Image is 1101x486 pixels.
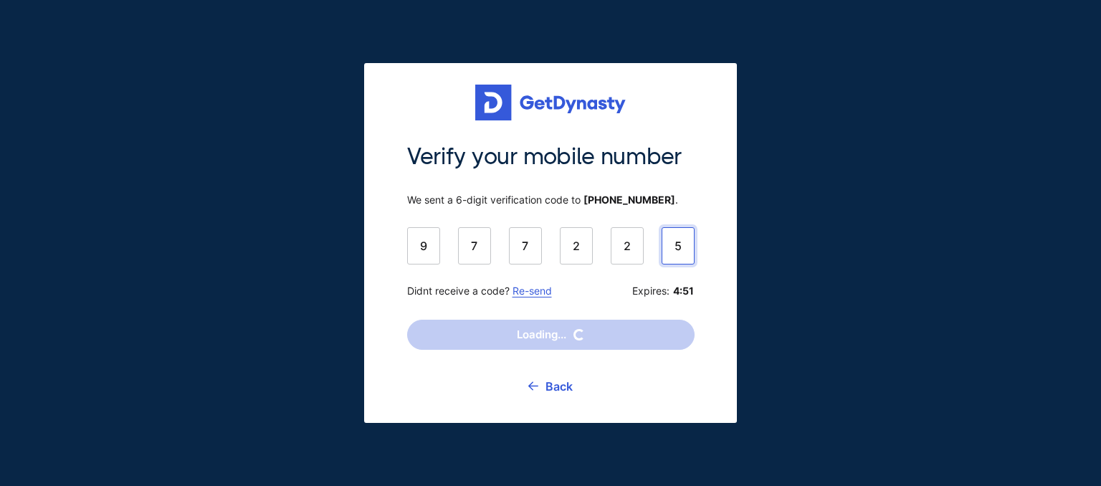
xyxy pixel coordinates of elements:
[632,285,695,297] span: Expires:
[407,142,695,172] span: Verify your mobile number
[475,85,626,120] img: Get started for free with Dynasty Trust Company
[583,194,675,206] b: [PHONE_NUMBER]
[528,381,538,391] img: go back icon
[673,285,695,297] b: 4:51
[407,285,552,297] span: Didnt receive a code?
[528,368,573,404] a: Back
[513,285,552,297] a: Re-send
[407,194,695,206] span: We sent a 6-digit verification code to .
